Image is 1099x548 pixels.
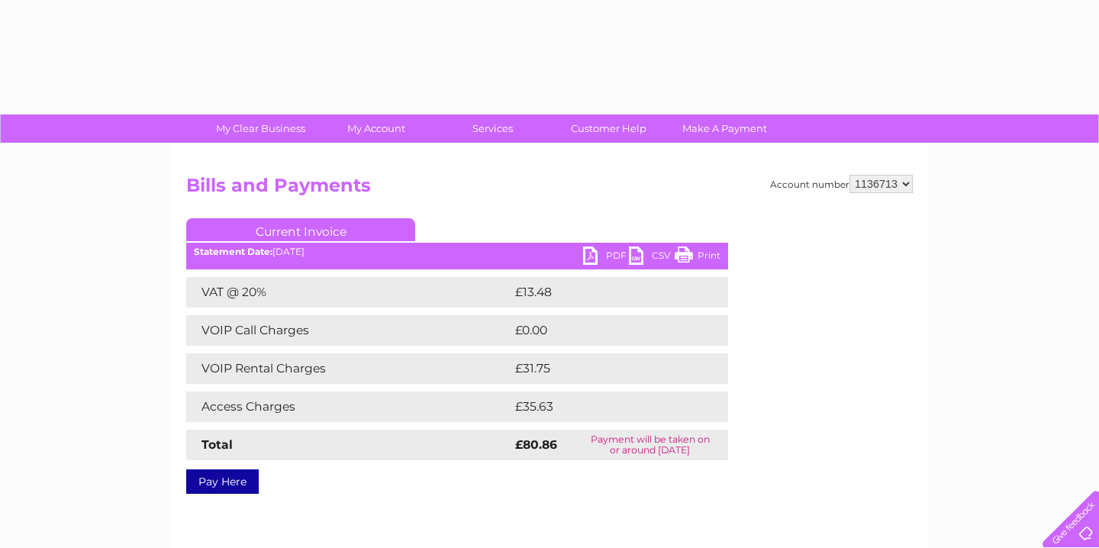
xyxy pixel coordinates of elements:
[198,114,324,143] a: My Clear Business
[662,114,788,143] a: Make A Payment
[546,114,672,143] a: Customer Help
[314,114,440,143] a: My Account
[583,247,629,269] a: PDF
[515,437,557,452] strong: £80.86
[186,353,511,384] td: VOIP Rental Charges
[186,469,259,494] a: Pay Here
[186,277,511,308] td: VAT @ 20%
[770,175,913,193] div: Account number
[511,277,696,308] td: £13.48
[511,353,695,384] td: £31.75
[572,430,728,460] td: Payment will be taken on or around [DATE]
[186,247,728,257] div: [DATE]
[511,392,697,422] td: £35.63
[201,437,233,452] strong: Total
[194,246,272,257] b: Statement Date:
[186,175,913,204] h2: Bills and Payments
[430,114,556,143] a: Services
[186,218,415,241] a: Current Invoice
[186,315,511,346] td: VOIP Call Charges
[186,392,511,422] td: Access Charges
[675,247,720,269] a: Print
[511,315,693,346] td: £0.00
[629,247,675,269] a: CSV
